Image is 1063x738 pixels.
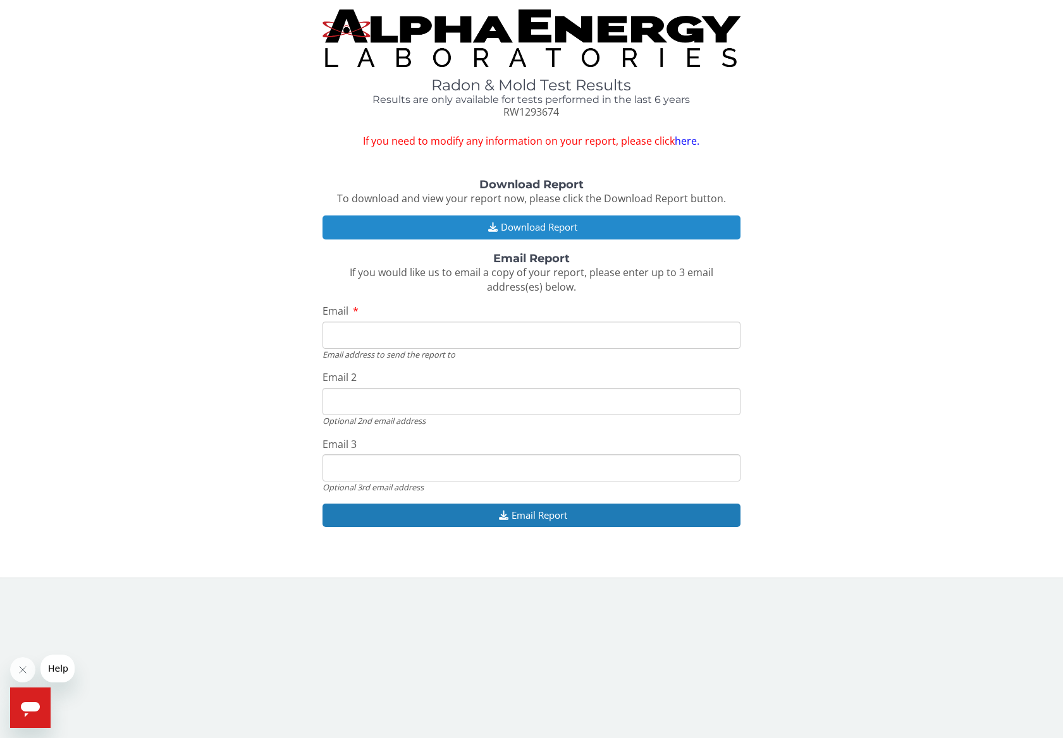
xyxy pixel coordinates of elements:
[323,77,740,94] h1: Radon & Mold Test Results
[479,178,584,191] strong: Download Report
[350,265,713,294] span: If you would like us to email a copy of your report, please enter up to 3 email address(es) below.
[503,105,559,119] span: RW1293674
[40,655,75,682] iframe: Message from company
[323,415,740,426] div: Optional 2nd email address
[323,437,357,451] span: Email 3
[675,134,699,148] a: here.
[323,9,740,67] img: TightCrop.jpg
[493,251,570,265] strong: Email Report
[323,370,357,384] span: Email 2
[323,504,740,527] button: Email Report
[323,215,740,239] button: Download Report
[323,304,348,318] span: Email
[323,349,740,360] div: Email address to send the report to
[337,191,726,205] span: To download and view your report now, please click the Download Report button.
[323,94,740,106] h4: Results are only available for tests performed in the last 6 years
[323,481,740,493] div: Optional 3rd email address
[10,657,35,682] iframe: Close message
[10,687,51,728] iframe: Button to launch messaging window
[323,134,740,148] span: If you need to modify any information on your report, please click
